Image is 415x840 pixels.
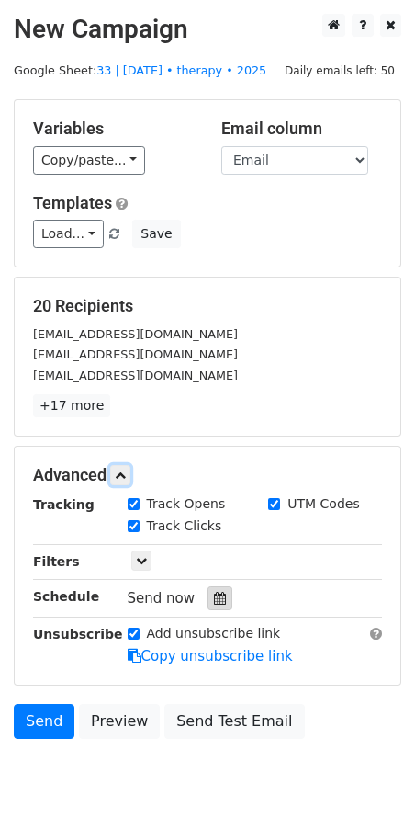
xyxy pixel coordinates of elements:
[14,14,401,45] h2: New Campaign
[33,369,238,382] small: [EMAIL_ADDRESS][DOMAIN_NAME]
[33,220,104,248] a: Load...
[33,347,238,361] small: [EMAIL_ADDRESS][DOMAIN_NAME]
[79,704,160,739] a: Preview
[33,627,123,641] strong: Unsubscribe
[33,327,238,341] small: [EMAIL_ADDRESS][DOMAIN_NAME]
[33,146,145,175] a: Copy/paste...
[33,497,95,512] strong: Tracking
[96,63,266,77] a: 33 | [DATE] • therapy • 2025
[33,394,110,417] a: +17 more
[33,296,382,316] h5: 20 Recipients
[147,494,226,514] label: Track Opens
[33,193,112,212] a: Templates
[221,119,382,139] h5: Email column
[147,516,222,536] label: Track Clicks
[14,704,74,739] a: Send
[128,648,293,664] a: Copy unsubscribe link
[164,704,304,739] a: Send Test Email
[278,63,401,77] a: Daily emails left: 50
[323,752,415,840] iframe: Chat Widget
[33,465,382,485] h5: Advanced
[278,61,401,81] span: Daily emails left: 50
[14,63,266,77] small: Google Sheet:
[147,624,281,643] label: Add unsubscribe link
[33,119,194,139] h5: Variables
[132,220,180,248] button: Save
[33,589,99,604] strong: Schedule
[33,554,80,569] strong: Filters
[128,590,196,607] span: Send now
[287,494,359,514] label: UTM Codes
